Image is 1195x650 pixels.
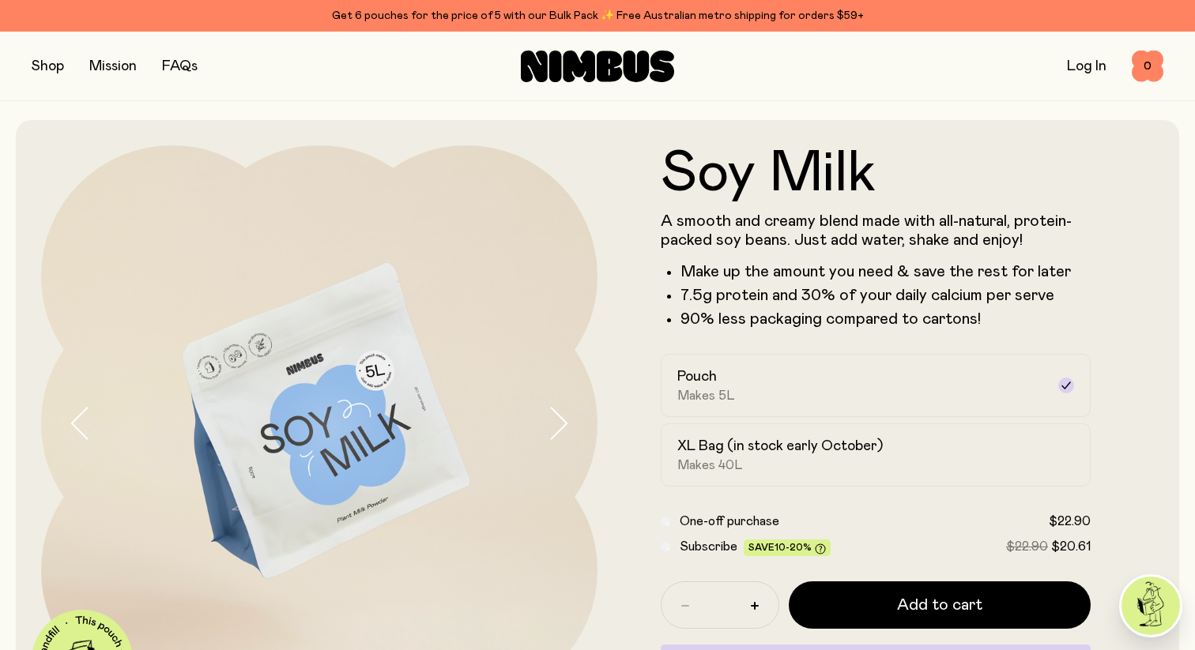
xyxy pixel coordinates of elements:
span: Add to cart [897,594,982,616]
span: Subscribe [680,540,737,553]
a: FAQs [162,59,198,73]
span: Makes 40L [677,457,743,473]
li: Make up the amount you need & save the rest for later [680,262,1091,281]
a: Mission [89,59,137,73]
p: 90% less packaging compared to cartons! [680,310,1091,329]
span: 10-20% [775,543,812,552]
span: $22.90 [1006,540,1048,553]
span: Makes 5L [677,388,735,404]
span: One-off purchase [680,515,779,528]
span: $22.90 [1049,515,1091,528]
button: 0 [1132,51,1163,82]
h2: XL Bag (in stock early October) [677,437,883,456]
span: Save [748,543,826,554]
p: A smooth and creamy blend made with all-natural, protein-packed soy beans. Just add water, shake ... [661,212,1091,250]
div: Get 6 pouches for the price of 5 with our Bulk Pack ✨ Free Australian metro shipping for orders $59+ [32,6,1163,25]
a: Log In [1067,59,1106,73]
button: Add to cart [789,581,1091,629]
span: $20.61 [1051,540,1091,553]
h1: Soy Milk [661,145,1091,202]
img: agent [1121,577,1180,635]
h2: Pouch [677,367,717,386]
li: 7.5g protein and 30% of your daily calcium per serve [680,286,1091,305]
